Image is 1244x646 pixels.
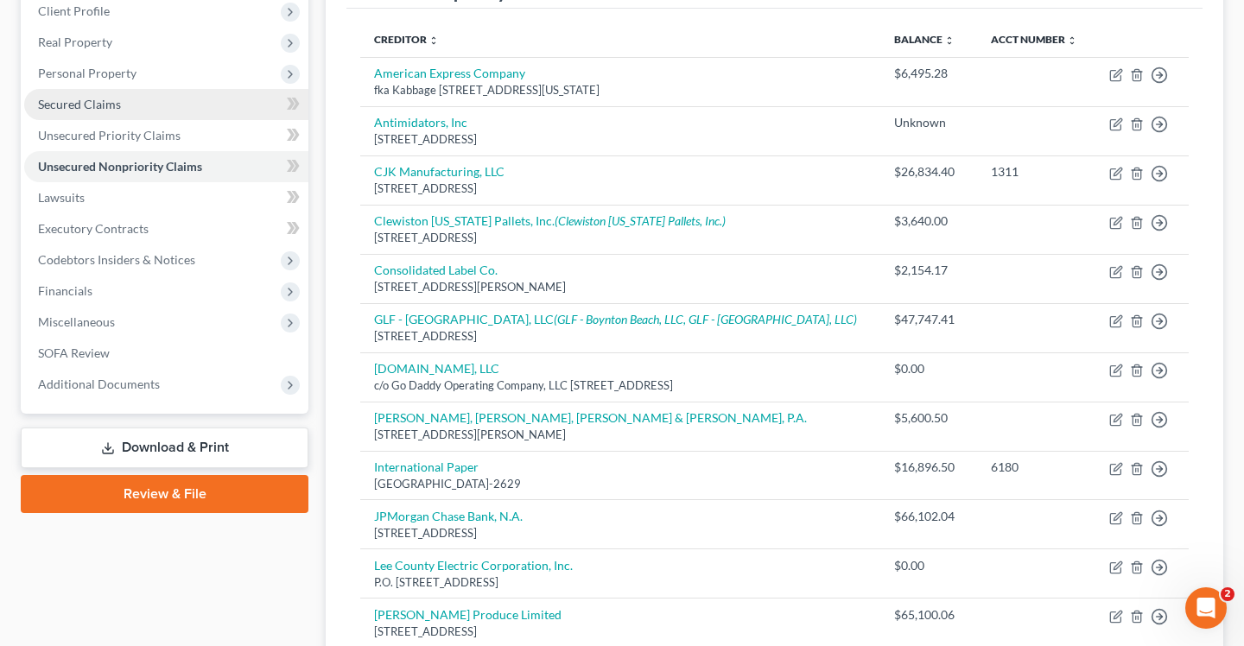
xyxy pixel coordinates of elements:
[374,328,866,345] div: [STREET_ADDRESS]
[24,213,308,244] a: Executory Contracts
[894,557,963,574] div: $0.00
[38,283,92,298] span: Financials
[38,3,110,18] span: Client Profile
[374,213,726,228] a: Clewiston [US_STATE] Pallets, Inc.(Clewiston [US_STATE] Pallets, Inc.)
[24,120,308,151] a: Unsecured Priority Claims
[555,213,726,228] i: (Clewiston [US_STATE] Pallets, Inc.)
[894,508,963,525] div: $66,102.04
[24,338,308,369] a: SOFA Review
[894,311,963,328] div: $47,747.41
[374,164,505,179] a: CJK Manufacturing, LLC
[38,345,110,360] span: SOFA Review
[374,410,807,425] a: [PERSON_NAME], [PERSON_NAME], [PERSON_NAME] & [PERSON_NAME], P.A.
[38,314,115,329] span: Miscellaneous
[374,459,479,474] a: International Paper
[374,33,439,46] a: Creditor unfold_more
[21,427,308,468] a: Download & Print
[374,230,866,246] div: [STREET_ADDRESS]
[374,82,866,98] div: fka Kabbage [STREET_ADDRESS][US_STATE]
[894,360,963,377] div: $0.00
[374,574,866,591] div: P.O. [STREET_ADDRESS]
[38,35,112,49] span: Real Property
[374,427,866,443] div: [STREET_ADDRESS][PERSON_NAME]
[374,525,866,541] div: [STREET_ADDRESS]
[374,607,562,622] a: [PERSON_NAME] Produce Limited
[944,35,955,46] i: unfold_more
[374,509,523,523] a: JPMorgan Chase Bank, N.A.
[894,262,963,279] div: $2,154.17
[374,263,498,277] a: Consolidated Label Co.
[554,312,857,326] i: (GLF - Boynton Beach, LLC, GLF - [GEOGRAPHIC_DATA], LLC)
[374,624,866,640] div: [STREET_ADDRESS]
[38,377,160,391] span: Additional Documents
[38,66,136,80] span: Personal Property
[38,190,85,205] span: Lawsuits
[1185,587,1227,629] iframe: Intercom live chat
[38,97,121,111] span: Secured Claims
[374,361,499,376] a: [DOMAIN_NAME], LLC
[991,459,1080,476] div: 6180
[428,35,439,46] i: unfold_more
[374,131,866,148] div: [STREET_ADDRESS]
[38,159,202,174] span: Unsecured Nonpriority Claims
[894,114,963,131] div: Unknown
[894,163,963,180] div: $26,834.40
[38,221,149,236] span: Executory Contracts
[24,182,308,213] a: Lawsuits
[894,212,963,230] div: $3,640.00
[894,409,963,427] div: $5,600.50
[1221,587,1234,601] span: 2
[38,128,181,142] span: Unsecured Priority Claims
[24,89,308,120] a: Secured Claims
[374,66,525,80] a: American Express Company
[894,65,963,82] div: $6,495.28
[894,33,955,46] a: Balance unfold_more
[991,33,1077,46] a: Acct Number unfold_more
[991,163,1080,180] div: 1311
[894,459,963,476] div: $16,896.50
[374,279,866,295] div: [STREET_ADDRESS][PERSON_NAME]
[21,475,308,513] a: Review & File
[894,606,963,624] div: $65,100.06
[1067,35,1077,46] i: unfold_more
[374,180,866,197] div: [STREET_ADDRESS]
[374,115,467,130] a: Antimidators, Inc
[374,312,857,326] a: GLF - [GEOGRAPHIC_DATA], LLC(GLF - Boynton Beach, LLC, GLF - [GEOGRAPHIC_DATA], LLC)
[38,252,195,267] span: Codebtors Insiders & Notices
[374,476,866,492] div: [GEOGRAPHIC_DATA]-2629
[374,377,866,394] div: c/o Go Daddy Operating Company, LLC [STREET_ADDRESS]
[24,151,308,182] a: Unsecured Nonpriority Claims
[374,558,573,573] a: Lee County Electric Corporation, Inc.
